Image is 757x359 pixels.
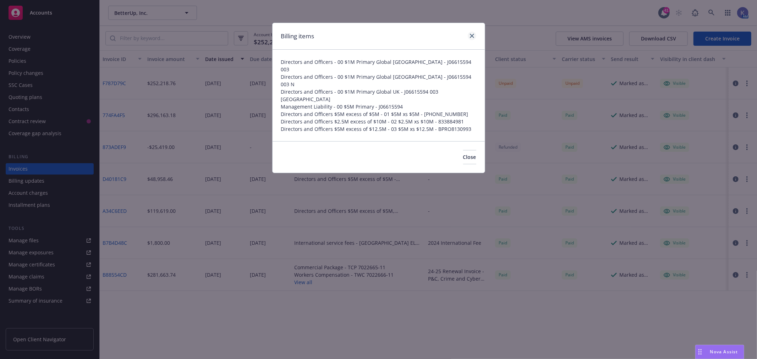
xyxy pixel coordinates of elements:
span: Management Liability - 00 $5M Primary - J06615594 [281,103,476,110]
button: Nova Assist [695,345,744,359]
span: Nova Assist [710,349,738,355]
a: close [468,32,476,40]
span: Directors and Officers $5M excess of $12.5M - 03 $5M xs $12.5M - BPRO8130993 [281,125,476,133]
span: Directors and Officers $5M excess of $5M - 01 $5M xs $5M - [PHONE_NUMBER] [281,110,476,118]
h1: Billing items [281,32,314,41]
span: Directors and Officers - 00 $1M Primary Global [GEOGRAPHIC_DATA] - J06615594 003 [281,58,476,73]
span: Close [463,154,476,160]
button: Close [463,150,476,164]
span: Directors and Officers $2.5M excess of $10M - 02 $2.5M xs $10M - 833884981 [281,118,476,125]
span: Directors and Officers - 00 $1M Primary Global UK - J06615594 003 [GEOGRAPHIC_DATA] [281,88,476,103]
span: Directors and Officers - 00 $1M Primary Global [GEOGRAPHIC_DATA] - J06615594 003 N [281,73,476,88]
div: Drag to move [696,345,704,359]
